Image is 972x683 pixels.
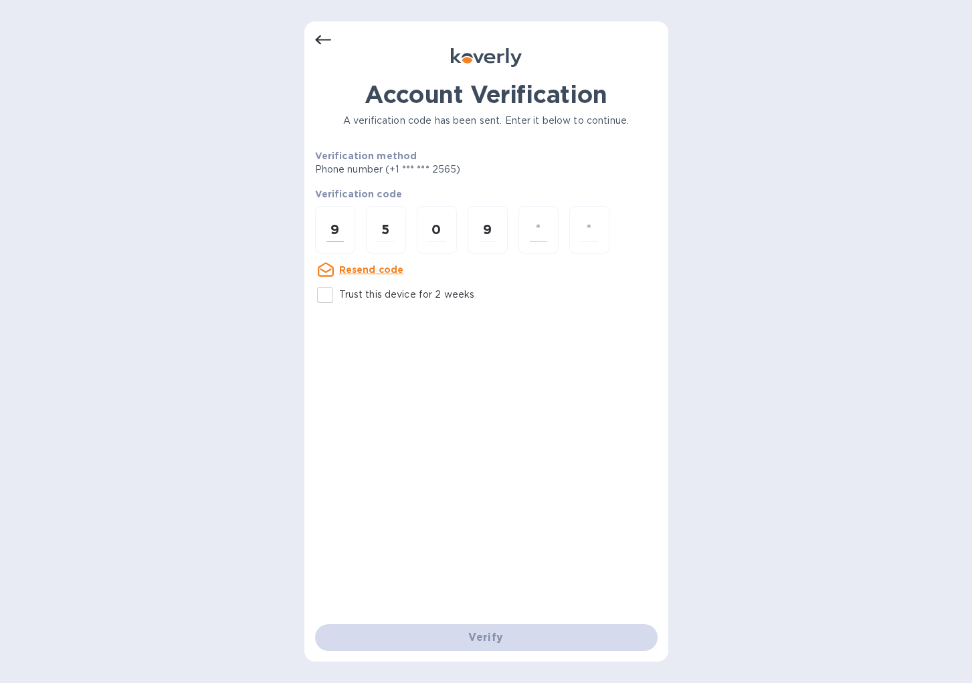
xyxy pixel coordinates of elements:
p: Phone number (+1 *** *** 2565) [315,163,563,177]
p: Verification code [315,187,658,201]
p: Trust this device for 2 weeks [339,288,475,302]
h1: Account Verification [315,80,658,108]
u: Resend code [339,264,404,275]
b: Verification method [315,151,417,161]
p: A verification code has been sent. Enter it below to continue. [315,114,658,128]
